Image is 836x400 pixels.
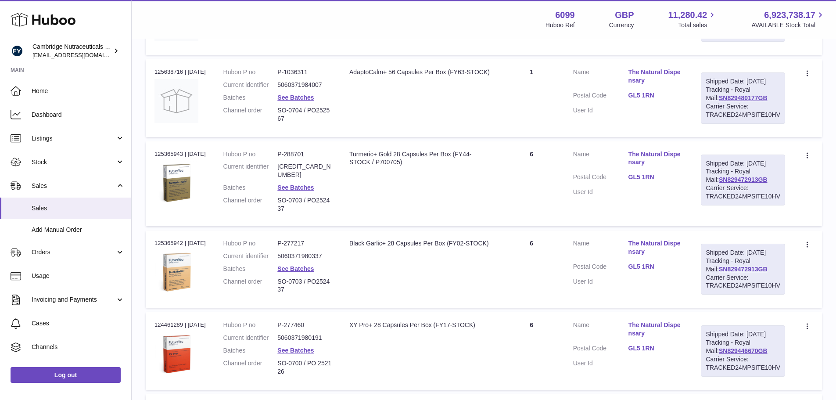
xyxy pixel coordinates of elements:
[701,155,785,205] div: Tracking - Royal Mail:
[277,94,314,101] a: See Batches
[32,182,115,190] span: Sales
[628,321,684,338] a: The Natural Dispensary
[706,249,780,257] div: Shipped Date: [DATE]
[706,159,780,168] div: Shipped Date: [DATE]
[223,162,278,179] dt: Current identifier
[277,68,332,76] dd: P-1036311
[573,91,628,102] dt: Postal Code
[223,265,278,273] dt: Batches
[701,72,785,123] div: Tracking - Royal Mail:
[277,239,332,248] dd: P-277217
[32,272,125,280] span: Usage
[615,9,634,21] strong: GBP
[706,184,780,201] div: Carrier Service: TRACKED24MPSITE10HV
[678,21,717,29] span: Total sales
[277,106,332,123] dd: SO-0704 / PO252567
[719,347,768,354] a: SN829446670GB
[706,102,780,119] div: Carrier Service: TRACKED24MPSITE10HV
[701,325,785,376] div: Tracking - Royal Mail:
[349,150,490,167] div: Turmeric+ Gold 28 Capsules Per Box (FY44-STOCK / P700705)
[223,252,278,260] dt: Current identifier
[32,134,115,143] span: Listings
[154,250,198,294] img: 1619195656.png
[223,68,278,76] dt: Huboo P no
[154,150,206,158] div: 125365943 | [DATE]
[154,79,198,123] img: no-photo.jpg
[628,344,684,353] a: GL5 1RN
[277,321,332,329] dd: P-277460
[32,295,115,304] span: Invoicing and Payments
[223,196,278,213] dt: Channel order
[277,81,332,89] dd: 5060371984007
[609,21,634,29] div: Currency
[32,43,111,59] div: Cambridge Nutraceuticals Ltd
[277,359,332,376] dd: SO-0700 / PO 252126
[349,321,490,329] div: XY Pro+ 28 Capsules Per Box (FY17-STOCK)
[499,312,564,389] td: 6
[628,150,684,167] a: The Natural Dispensary
[223,359,278,376] dt: Channel order
[573,277,628,286] dt: User Id
[628,263,684,271] a: GL5 1RN
[349,68,490,76] div: AdaptoCalm+ 56 Capsules Per Box (FY63-STOCK)
[573,188,628,196] dt: User Id
[573,173,628,184] dt: Postal Code
[32,51,129,58] span: [EMAIL_ADDRESS][DOMAIN_NAME]
[751,21,825,29] span: AVAILABLE Stock Total
[154,321,206,329] div: 124461289 | [DATE]
[719,94,768,101] a: SN829480177GB
[706,77,780,86] div: Shipped Date: [DATE]
[349,239,490,248] div: Black Garlic+ 28 Capsules Per Box (FY02-STOCK)
[499,141,564,226] td: 6
[719,266,768,273] a: SN829472913GB
[277,150,332,159] dd: P-288701
[628,173,684,181] a: GL5 1RN
[223,150,278,159] dt: Huboo P no
[751,9,825,29] a: 6,923,738.17 AVAILABLE Stock Total
[701,244,785,295] div: Tracking - Royal Mail:
[32,248,115,256] span: Orders
[32,87,125,95] span: Home
[11,44,24,58] img: internalAdmin-6099@internal.huboo.com
[277,265,314,272] a: See Batches
[706,330,780,339] div: Shipped Date: [DATE]
[154,161,198,205] img: 60991720007859.jpg
[277,196,332,213] dd: SO-0703 / PO252437
[223,106,278,123] dt: Channel order
[223,277,278,294] dt: Channel order
[668,9,717,29] a: 11,280.42 Total sales
[277,162,332,179] dd: [CREDIT_CARD_NUMBER]
[499,59,564,137] td: 1
[277,277,332,294] dd: SO-0703 / PO252437
[628,91,684,100] a: GL5 1RN
[154,332,198,376] img: 1619455033.png
[706,274,780,290] div: Carrier Service: TRACKED24MPSITE10HV
[499,231,564,308] td: 6
[764,9,815,21] span: 6,923,738.17
[628,68,684,85] a: The Natural Dispensary
[628,239,684,256] a: The Natural Dispensary
[573,106,628,115] dt: User Id
[32,204,125,213] span: Sales
[555,9,575,21] strong: 6099
[573,68,628,87] dt: Name
[545,21,575,29] div: Huboo Ref
[32,343,125,351] span: Channels
[277,347,314,354] a: See Batches
[32,319,125,328] span: Cases
[668,9,707,21] span: 11,280.42
[32,226,125,234] span: Add Manual Order
[223,94,278,102] dt: Batches
[154,239,206,247] div: 125365942 | [DATE]
[223,239,278,248] dt: Huboo P no
[277,252,332,260] dd: 5060371980337
[223,184,278,192] dt: Batches
[32,158,115,166] span: Stock
[573,263,628,273] dt: Postal Code
[573,239,628,258] dt: Name
[223,321,278,329] dt: Huboo P no
[573,150,628,169] dt: Name
[223,334,278,342] dt: Current identifier
[706,355,780,372] div: Carrier Service: TRACKED24MPSITE10HV
[277,184,314,191] a: See Batches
